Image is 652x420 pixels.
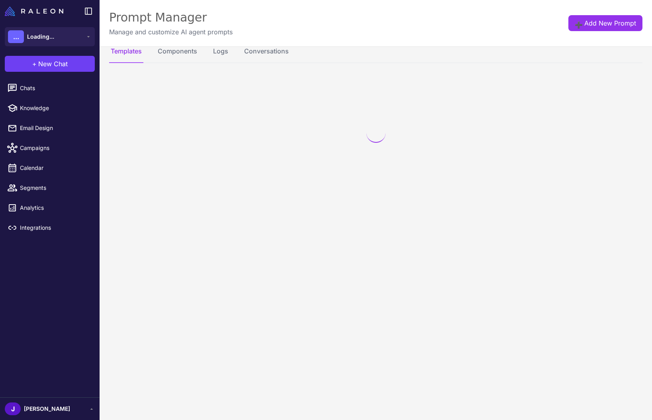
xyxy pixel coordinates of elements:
[243,46,290,63] button: Conversations
[8,30,24,43] div: ...
[20,203,90,212] span: Analytics
[109,46,143,63] button: Templates
[24,404,70,413] span: [PERSON_NAME]
[3,219,96,236] a: Integrations
[20,144,90,152] span: Campaigns
[109,27,233,37] p: Manage and customize AI agent prompts
[5,6,67,16] a: Raleon Logo
[20,124,90,132] span: Email Design
[109,10,233,26] div: Prompt Manager
[3,179,96,196] a: Segments
[3,140,96,156] a: Campaigns
[20,84,90,93] span: Chats
[5,56,95,72] button: +New Chat
[568,15,642,31] button: ➕Add New Prompt
[27,32,54,41] span: Loading...
[5,27,95,46] button: ...Loading...
[32,59,37,69] span: +
[38,59,68,69] span: New Chat
[3,100,96,116] a: Knowledge
[5,402,21,415] div: J
[575,20,581,26] span: ➕
[20,183,90,192] span: Segments
[211,46,230,63] button: Logs
[3,160,96,176] a: Calendar
[20,223,90,232] span: Integrations
[5,6,63,16] img: Raleon Logo
[20,104,90,112] span: Knowledge
[20,164,90,172] span: Calendar
[156,46,199,63] button: Components
[3,199,96,216] a: Analytics
[3,120,96,136] a: Email Design
[3,80,96,97] a: Chats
